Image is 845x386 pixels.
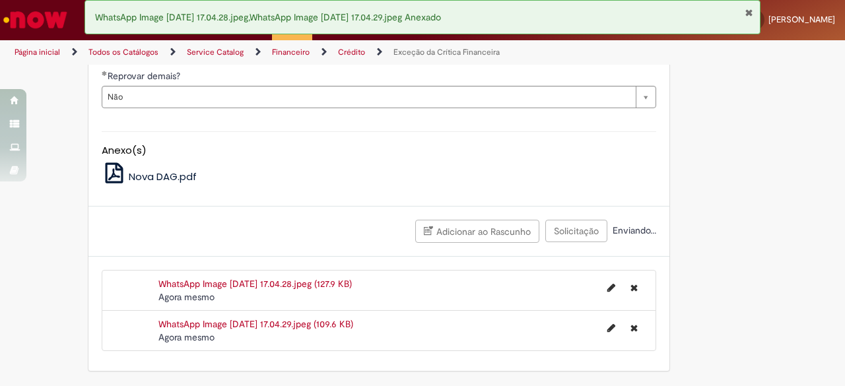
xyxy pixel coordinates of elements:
img: ServiceNow [1,7,69,33]
button: Fechar Notificação [745,7,753,18]
span: Reprovar demais? [108,70,183,82]
button: Editar nome de arquivo WhatsApp Image 2025-08-28 at 17.04.28.jpeg [599,277,623,298]
span: [PERSON_NAME] [768,14,835,25]
a: Exceção da Crítica Financeira [393,47,500,57]
span: Obrigatório Preenchido [102,71,108,76]
a: Service Catalog [187,47,244,57]
span: Enviando... [610,224,656,236]
a: Crédito [338,47,365,57]
a: WhatsApp Image [DATE] 17.04.29.jpeg (109.6 KB) [158,318,353,330]
span: Nova DAG.pdf [129,170,197,183]
a: Financeiro [272,47,310,57]
time: 28/08/2025 17:08:59 [158,291,215,303]
a: Todos os Catálogos [88,47,158,57]
button: Excluir WhatsApp Image 2025-08-28 at 17.04.28.jpeg [623,277,646,298]
ul: Trilhas de página [10,40,553,65]
a: Nova DAG.pdf [102,170,197,183]
a: WhatsApp Image [DATE] 17.04.28.jpeg (127.9 KB) [158,278,352,290]
span: Agora mesmo [158,291,215,303]
span: Não [108,86,629,108]
button: Editar nome de arquivo WhatsApp Image 2025-08-28 at 17.04.29.jpeg [599,317,623,338]
span: Agora mesmo [158,331,215,343]
span: WhatsApp Image [DATE] 17.04.28.jpeg,WhatsApp Image [DATE] 17.04.29.jpeg Anexado [95,11,441,23]
time: 28/08/2025 17:08:59 [158,331,215,343]
a: Página inicial [15,47,60,57]
button: Excluir WhatsApp Image 2025-08-28 at 17.04.29.jpeg [623,317,646,338]
h5: Anexo(s) [102,145,656,156]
